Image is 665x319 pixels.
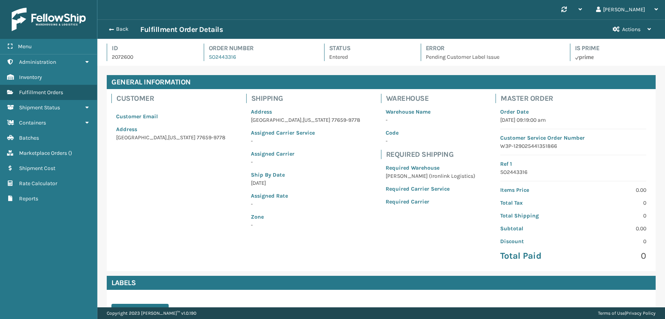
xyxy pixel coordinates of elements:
[606,20,658,39] button: Actions
[251,109,272,115] span: Address
[500,116,646,124] p: [DATE] 09:19:00 am
[386,172,475,180] p: [PERSON_NAME] (Ironlink Logistics)
[578,186,646,194] p: 0.00
[251,137,360,145] p: -
[111,304,169,318] button: Print Packing Slip
[426,44,556,53] h4: Error
[386,108,475,116] p: Warehouse Name
[386,129,475,137] p: Code
[197,134,226,141] span: 77659-9778
[251,129,360,137] p: Assigned Carrier Service
[500,134,646,142] p: Customer Service Order Number
[578,237,646,245] p: 0
[116,126,137,133] span: Address
[251,213,360,228] span: -
[116,94,230,103] h4: Customer
[140,25,223,34] h3: Fulfillment Order Details
[386,150,480,159] h4: Required Shipping
[104,26,140,33] button: Back
[500,212,568,220] p: Total Shipping
[251,150,360,158] p: Assigned Carrier
[578,250,646,262] p: 0
[500,199,568,207] p: Total Tax
[12,8,86,31] img: logo
[19,104,60,111] span: Shipment Status
[575,44,656,53] h4: Is Prime
[500,186,568,194] p: Items Price
[500,250,568,262] p: Total Paid
[386,137,475,145] p: -
[251,200,360,208] p: -
[19,180,57,187] span: Rate Calculator
[251,171,360,179] p: Ship By Date
[18,43,32,50] span: Menu
[107,75,656,89] h4: General Information
[501,94,651,103] h4: Master Order
[251,94,365,103] h4: Shipping
[386,94,480,103] h4: Warehouse
[329,53,407,61] p: Entered
[167,134,168,141] span: ,
[19,165,55,172] span: Shipment Cost
[386,185,475,193] p: Required Carrier Service
[251,213,360,221] p: Zone
[209,44,310,53] h4: Order Number
[302,117,303,123] span: ,
[19,89,63,96] span: Fulfillment Orders
[500,160,646,168] p: Ref 1
[500,224,568,233] p: Subtotal
[386,116,475,124] p: -
[116,134,167,141] span: [GEOGRAPHIC_DATA]
[251,117,302,123] span: [GEOGRAPHIC_DATA]
[107,307,196,319] p: Copyright 2023 [PERSON_NAME]™ v 1.0.190
[68,150,72,156] span: ( )
[303,117,330,123] span: [US_STATE]
[578,212,646,220] p: 0
[500,237,568,245] p: Discount
[386,198,475,206] p: Required Carrier
[251,192,360,200] p: Assigned Rate
[578,199,646,207] p: 0
[329,44,407,53] h4: Status
[168,134,196,141] span: [US_STATE]
[598,310,625,316] a: Terms of Use
[251,158,360,166] p: -
[112,44,190,53] h4: Id
[19,74,42,81] span: Inventory
[626,310,656,316] a: Privacy Policy
[386,164,475,172] p: Required Warehouse
[19,195,38,202] span: Reports
[598,307,656,319] div: |
[332,117,360,123] span: 77659-9778
[112,53,190,61] p: 2072600
[116,112,226,121] p: Customer Email
[622,26,640,33] span: Actions
[19,59,56,65] span: Administration
[19,119,46,126] span: Containers
[19,135,39,141] span: Batches
[578,224,646,233] p: 0.00
[500,108,646,116] p: Order Date
[209,54,236,60] a: SO2443316
[107,276,656,290] h4: Labels
[500,168,646,176] p: SO2443316
[251,179,360,187] p: [DATE]
[426,53,556,61] p: Pending Customer Label Issue
[19,150,67,156] span: Marketplace Orders
[500,142,646,150] p: W3P-129025441351866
